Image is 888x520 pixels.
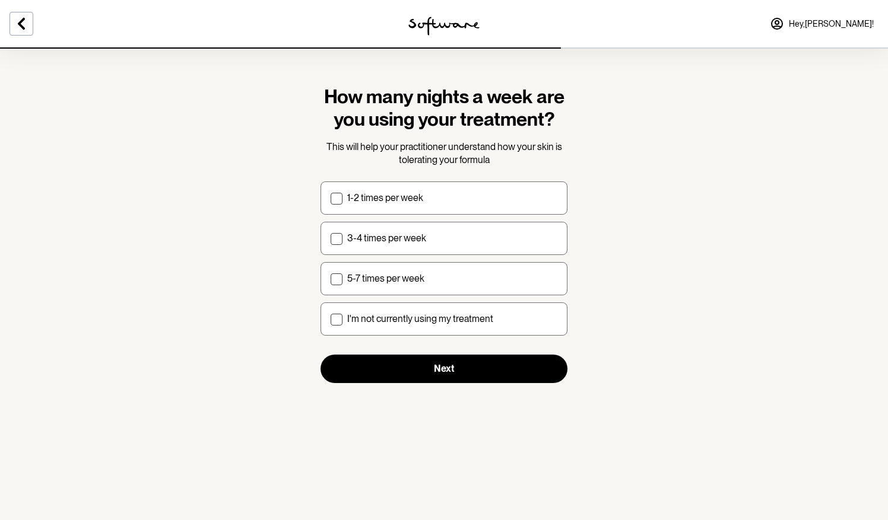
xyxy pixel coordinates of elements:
[763,9,881,38] a: Hey,[PERSON_NAME]!
[321,85,567,131] h1: How many nights a week are you using your treatment?
[408,17,480,36] img: software logo
[347,313,493,324] p: I'm not currently using my treatment
[434,363,454,374] span: Next
[789,19,874,29] span: Hey, [PERSON_NAME] !
[326,141,562,165] span: This will help your practitioner understand how your skin is tolerating your formula
[321,355,567,383] button: Next
[347,273,424,284] p: 5-7 times per week
[347,192,423,203] p: 1-2 times per week
[347,232,426,244] p: 3-4 times per week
